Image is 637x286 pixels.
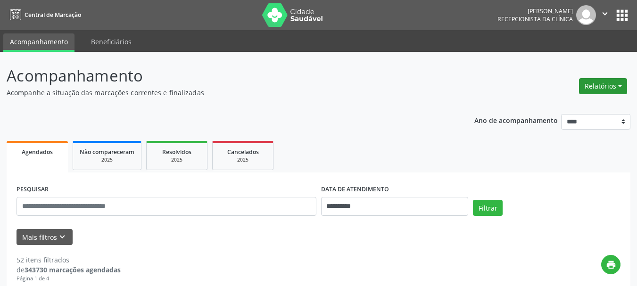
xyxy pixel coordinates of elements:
button: apps [614,7,630,24]
div: de [17,265,121,275]
div: 52 itens filtrados [17,255,121,265]
i:  [600,8,610,19]
p: Ano de acompanhamento [474,114,558,126]
strong: 343730 marcações agendadas [25,265,121,274]
span: Central de Marcação [25,11,81,19]
i: keyboard_arrow_down [57,232,67,242]
label: PESQUISAR [17,182,49,197]
span: Não compareceram [80,148,134,156]
i: print [606,260,616,270]
p: Acompanhe a situação das marcações correntes e finalizadas [7,88,443,98]
div: [PERSON_NAME] [497,7,573,15]
div: 2025 [80,156,134,163]
span: Resolvidos [162,148,191,156]
button: Mais filtroskeyboard_arrow_down [17,229,73,245]
a: Acompanhamento [3,33,74,52]
span: Recepcionista da clínica [497,15,573,23]
button: Filtrar [473,200,503,216]
button: Relatórios [579,78,627,94]
a: Central de Marcação [7,7,81,23]
a: Beneficiários [84,33,138,50]
div: 2025 [153,156,200,163]
label: DATA DE ATENDIMENTO [321,182,389,197]
button:  [596,5,614,25]
span: Agendados [22,148,53,156]
div: 2025 [219,156,266,163]
button: print [601,255,620,274]
div: Página 1 de 4 [17,275,121,283]
img: img [576,5,596,25]
span: Cancelados [227,148,259,156]
p: Acompanhamento [7,64,443,88]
